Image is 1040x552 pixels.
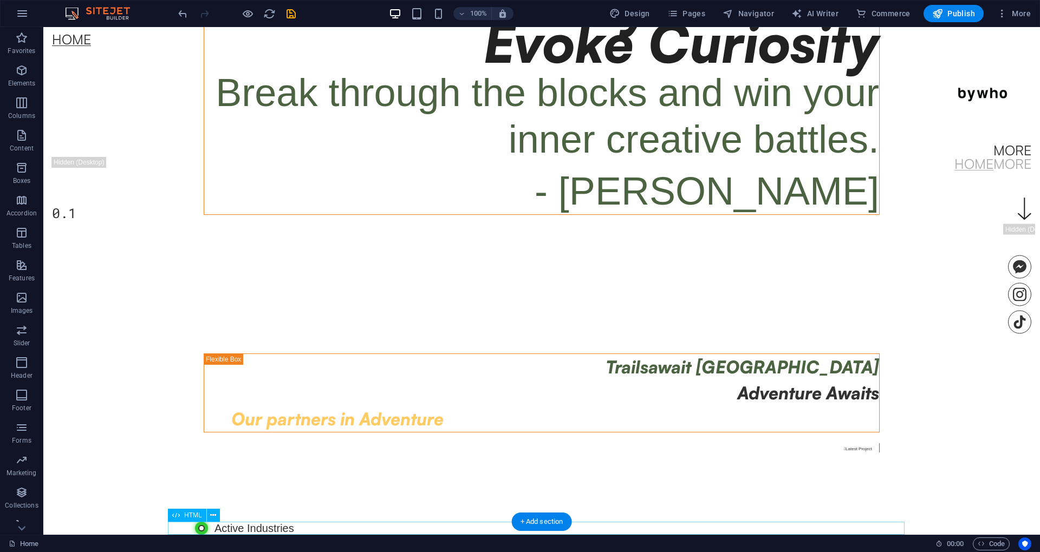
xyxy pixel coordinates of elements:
[6,209,37,218] p: Accordion
[13,176,31,185] p: Boxes
[932,8,975,19] span: Publish
[263,7,276,20] button: reload
[947,537,964,550] span: 00 00
[791,8,838,19] span: AI Writer
[470,7,487,20] h6: 100%
[856,8,911,19] span: Commerce
[667,8,705,19] span: Pages
[8,111,35,120] p: Columns
[284,7,297,20] button: save
[453,7,492,20] button: 100%
[14,339,30,347] p: Slider
[62,7,144,20] img: Editor Logo
[10,144,34,153] p: Content
[954,540,956,548] span: :
[9,537,38,550] a: Click to cancel selection. Double-click to open Pages
[973,537,1010,550] button: Code
[176,7,189,20] button: undo
[605,5,654,22] button: Design
[512,512,572,531] div: + Add section
[12,241,31,250] p: Tables
[9,274,35,282] p: Features
[1018,537,1031,550] button: Usercentrics
[6,469,36,477] p: Marketing
[978,537,1005,550] span: Code
[997,8,1031,19] span: More
[718,5,778,22] button: Navigator
[992,5,1035,22] button: More
[663,5,710,22] button: Pages
[851,5,915,22] button: Commerce
[609,8,650,19] span: Design
[11,371,32,380] p: Header
[11,306,33,315] p: Images
[177,8,189,20] i: Undo: Delete elements (Ctrl+Z)
[787,5,843,22] button: AI Writer
[5,501,38,510] p: Collections
[184,512,202,518] span: HTML
[801,419,802,424] i: 
[8,47,35,55] p: Favorites
[723,8,774,19] span: Navigator
[8,79,36,88] p: Elements
[12,404,31,412] p: Footer
[935,537,964,550] h6: Session time
[12,436,31,445] p: Forms
[924,5,984,22] button: Publish
[498,9,508,18] i: On resize automatically adjust zoom level to fit chosen device.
